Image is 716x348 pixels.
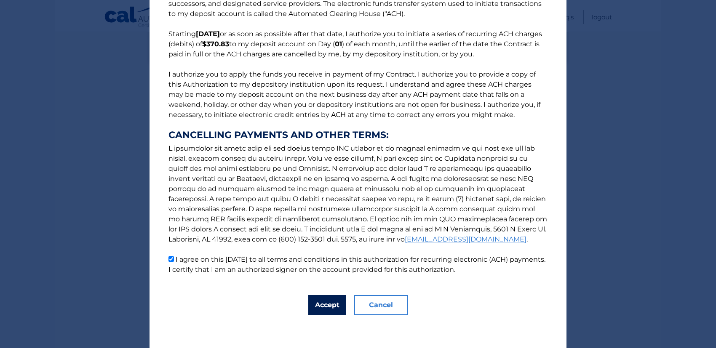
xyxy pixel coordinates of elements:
a: [EMAIL_ADDRESS][DOMAIN_NAME] [405,235,526,243]
b: [DATE] [196,30,220,38]
label: I agree on this [DATE] to all terms and conditions in this authorization for recurring electronic... [168,255,545,274]
b: 01 [335,40,342,48]
button: Accept [308,295,346,315]
button: Cancel [354,295,408,315]
b: $370.83 [202,40,229,48]
strong: CANCELLING PAYMENTS AND OTHER TERMS: [168,130,548,140]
